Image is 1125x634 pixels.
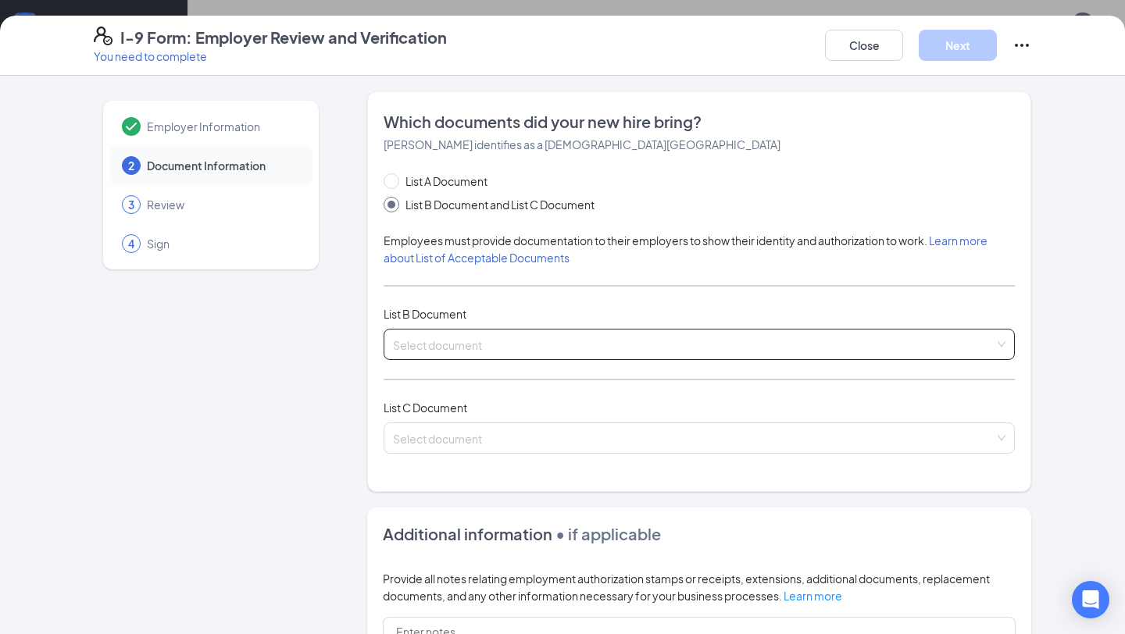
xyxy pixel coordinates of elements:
[122,117,141,136] svg: Checkmark
[384,137,780,151] span: [PERSON_NAME] identifies as a [DEMOGRAPHIC_DATA][GEOGRAPHIC_DATA]
[919,30,997,61] button: Next
[128,158,134,173] span: 2
[399,196,601,213] span: List B Document and List C Document
[383,572,990,603] span: Provide all notes relating employment authorization stamps or receipts, extensions, additional do...
[384,111,1015,133] span: Which documents did your new hire bring?
[128,197,134,212] span: 3
[147,158,297,173] span: Document Information
[1072,581,1109,618] div: Open Intercom Messenger
[825,30,903,61] button: Close
[399,173,494,190] span: List A Document
[147,119,297,134] span: Employer Information
[94,48,447,64] p: You need to complete
[383,524,552,543] span: Additional information
[552,524,661,543] span: • if applicable
[384,307,466,321] span: List B Document
[147,197,297,212] span: Review
[120,27,447,48] h4: I-9 Form: Employer Review and Verification
[147,236,297,251] span: Sign
[784,589,842,603] a: Learn more
[384,401,467,415] span: List C Document
[128,236,134,251] span: 4
[94,27,112,45] svg: FormI9EVerifyIcon
[1012,36,1031,55] svg: Ellipses
[384,233,987,265] span: Employees must provide documentation to their employers to show their identity and authorization ...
